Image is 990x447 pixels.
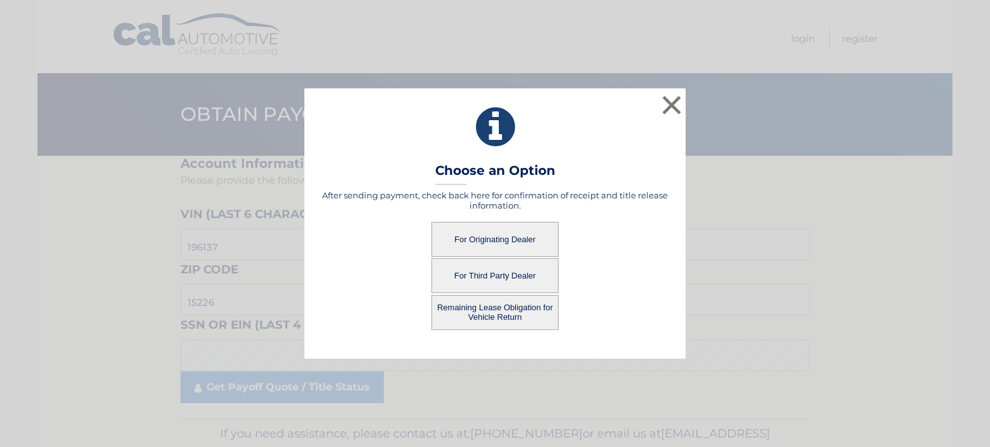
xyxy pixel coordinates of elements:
[435,163,555,185] h3: Choose an Option
[431,295,559,330] button: Remaining Lease Obligation for Vehicle Return
[659,92,684,118] button: ×
[320,190,670,210] h5: After sending payment, check back here for confirmation of receipt and title release information.
[431,258,559,293] button: For Third Party Dealer
[431,222,559,257] button: For Originating Dealer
